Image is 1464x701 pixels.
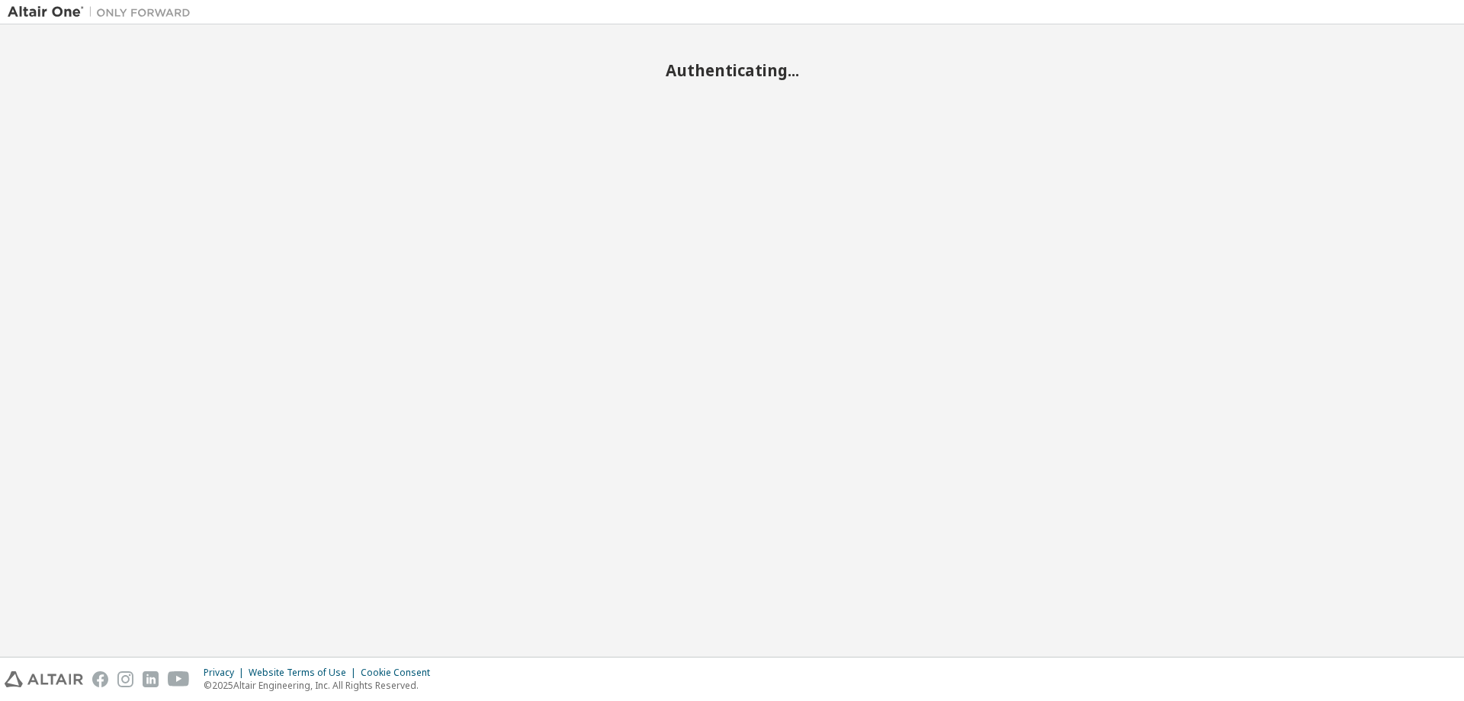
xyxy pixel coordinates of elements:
img: linkedin.svg [143,671,159,687]
img: altair_logo.svg [5,671,83,687]
p: © 2025 Altair Engineering, Inc. All Rights Reserved. [204,679,439,692]
div: Website Terms of Use [249,667,361,679]
h2: Authenticating... [8,60,1456,80]
div: Cookie Consent [361,667,439,679]
img: instagram.svg [117,671,133,687]
img: Altair One [8,5,198,20]
img: facebook.svg [92,671,108,687]
div: Privacy [204,667,249,679]
img: youtube.svg [168,671,190,687]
